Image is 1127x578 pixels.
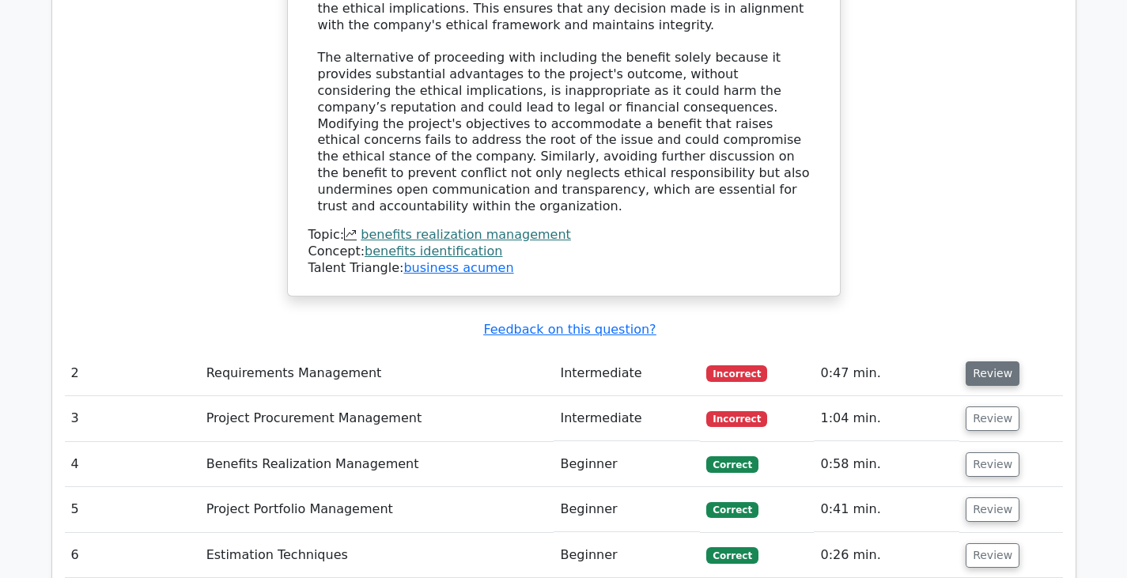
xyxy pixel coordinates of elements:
[706,547,758,563] span: Correct
[65,487,200,532] td: 5
[308,227,819,276] div: Talent Triangle:
[966,543,1019,568] button: Review
[814,351,959,396] td: 0:47 min.
[308,244,819,260] div: Concept:
[554,533,700,578] td: Beginner
[403,260,513,275] a: business acumen
[200,442,554,487] td: Benefits Realization Management
[365,244,502,259] a: benefits identification
[814,533,959,578] td: 0:26 min.
[200,396,554,441] td: Project Procurement Management
[65,442,200,487] td: 4
[554,487,700,532] td: Beginner
[361,227,571,242] a: benefits realization management
[966,406,1019,431] button: Review
[814,396,959,441] td: 1:04 min.
[65,396,200,441] td: 3
[966,361,1019,386] button: Review
[65,351,200,396] td: 2
[554,442,700,487] td: Beginner
[200,487,554,532] td: Project Portfolio Management
[706,502,758,518] span: Correct
[706,456,758,472] span: Correct
[706,365,767,381] span: Incorrect
[554,396,700,441] td: Intermediate
[200,533,554,578] td: Estimation Techniques
[554,351,700,396] td: Intermediate
[814,442,959,487] td: 0:58 min.
[966,452,1019,477] button: Review
[706,411,767,427] span: Incorrect
[308,227,819,244] div: Topic:
[814,487,959,532] td: 0:41 min.
[483,322,656,337] a: Feedback on this question?
[966,497,1019,522] button: Review
[200,351,554,396] td: Requirements Management
[65,533,200,578] td: 6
